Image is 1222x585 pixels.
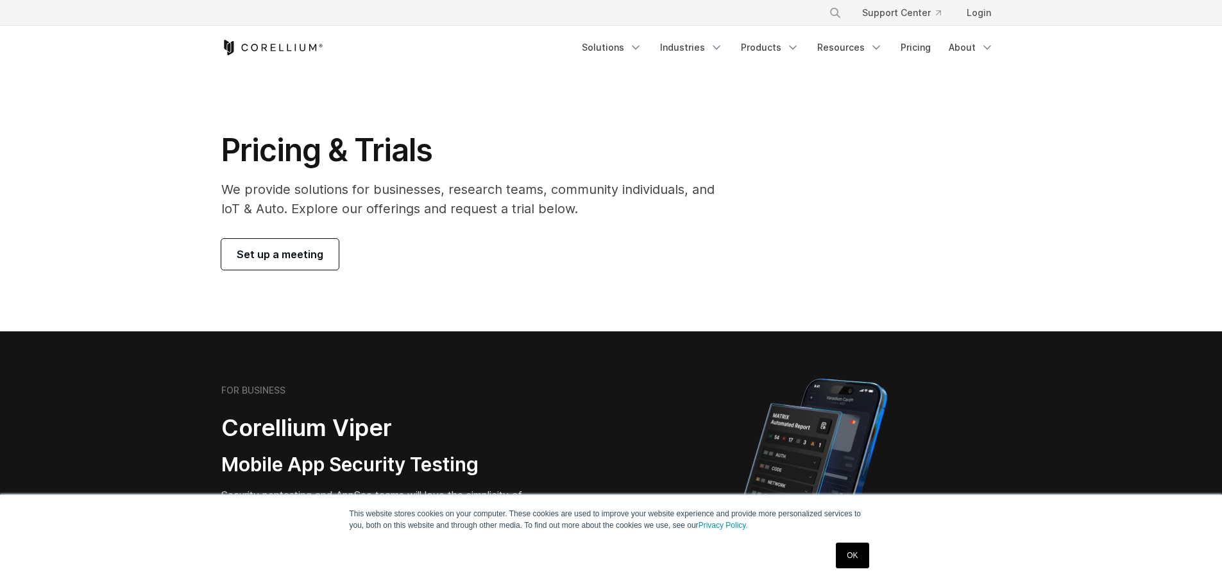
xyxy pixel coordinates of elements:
[813,1,1001,24] div: Navigation Menu
[574,36,1001,59] div: Navigation Menu
[941,36,1001,59] a: About
[956,1,1001,24] a: Login
[852,1,951,24] a: Support Center
[221,414,550,442] h2: Corellium Viper
[221,40,323,55] a: Corellium Home
[893,36,938,59] a: Pricing
[810,36,890,59] a: Resources
[350,508,873,531] p: This website stores cookies on your computer. These cookies are used to improve your website expe...
[836,543,869,568] a: OK
[733,36,807,59] a: Products
[824,1,847,24] button: Search
[221,385,285,396] h6: FOR BUSINESS
[221,487,550,534] p: Security pentesting and AppSec teams will love the simplicity of automated report generation comb...
[237,247,323,262] span: Set up a meeting
[221,131,733,170] h1: Pricing & Trials
[221,239,339,270] a: Set up a meeting
[221,453,550,477] h3: Mobile App Security Testing
[574,36,650,59] a: Solutions
[221,180,733,218] p: We provide solutions for businesses, research teams, community individuals, and IoT & Auto. Explo...
[699,521,748,530] a: Privacy Policy.
[652,36,731,59] a: Industries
